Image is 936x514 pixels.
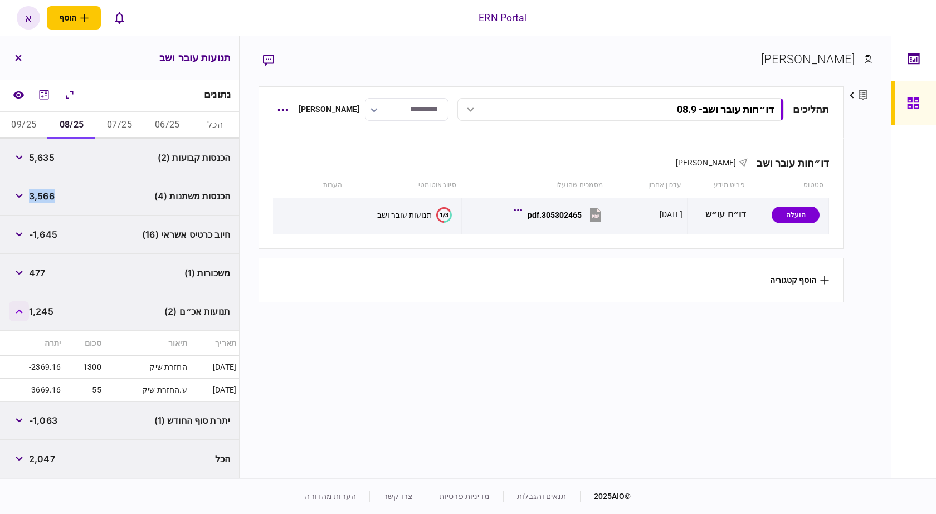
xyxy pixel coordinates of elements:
[750,173,829,198] th: סטטוס
[677,104,774,115] div: דו״חות עובר ושב - 08.9
[440,211,448,218] text: 1/3
[516,202,604,227] button: 305302465.pdf
[184,266,230,280] span: משכורות (1)
[34,85,54,105] button: מחשבון
[104,379,190,402] td: ע.החזרת שיק
[462,173,608,198] th: מסמכים שהועלו
[440,492,490,501] a: מדיניות פרטיות
[29,452,55,466] span: 2,047
[164,305,230,318] span: תנועות אכ״ם (2)
[142,228,230,241] span: חיוב כרטיס אשראי (16)
[29,305,53,318] span: 1,245
[676,158,737,167] span: [PERSON_NAME]
[793,102,829,117] div: תהליכים
[770,276,829,285] button: הוסף קטגוריה
[48,112,96,139] button: 08/25
[158,151,230,164] span: הכנסות קבועות (2)
[64,379,104,402] td: -55
[309,173,348,198] th: הערות
[191,112,239,139] button: הכל
[60,85,80,105] button: הרחב\כווץ הכל
[29,266,45,280] span: 477
[479,11,526,25] div: ERN Portal
[204,89,231,100] div: נתונים
[772,207,820,223] div: הועלה
[457,98,784,121] button: דו״חות עובר ושב- 08.9
[29,189,55,203] span: 3,566
[64,331,104,356] th: סכום
[17,6,40,30] button: א
[190,379,239,402] td: [DATE]
[748,157,829,169] div: דו״חות עובר ושב
[299,104,360,115] div: [PERSON_NAME]
[687,173,750,198] th: פריט מידע
[348,173,462,198] th: סיווג אוטומטי
[215,452,230,466] span: הכל
[64,356,104,379] td: 1300
[29,414,57,427] span: -1,063
[761,50,855,68] div: [PERSON_NAME]
[47,6,101,30] button: פתח תפריט להוספת לקוח
[29,228,57,241] span: -1,645
[190,356,239,379] td: [DATE]
[580,491,631,502] div: © 2025 AIO
[377,211,432,219] div: תנועות עובר ושב
[108,6,131,30] button: פתח רשימת התראות
[104,356,190,379] td: החזרת שיק
[305,492,356,501] a: הערות מהדורה
[377,207,452,223] button: 1/3תנועות עובר ושב
[154,414,230,427] span: יתרת סוף החודש (1)
[154,189,230,203] span: הכנסות משתנות (4)
[8,85,28,105] a: השוואה למסמך
[691,202,747,227] div: דו״ח עו״ש
[143,112,191,139] button: 06/25
[29,151,55,164] span: 5,635
[159,53,231,63] h3: תנועות עובר ושב
[608,173,687,198] th: עדכון אחרון
[190,331,239,356] th: תאריך
[96,112,144,139] button: 07/25
[660,209,683,220] div: [DATE]
[383,492,412,501] a: צרו קשר
[517,492,567,501] a: תנאים והגבלות
[528,211,582,219] div: 305302465.pdf
[104,331,190,356] th: תיאור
